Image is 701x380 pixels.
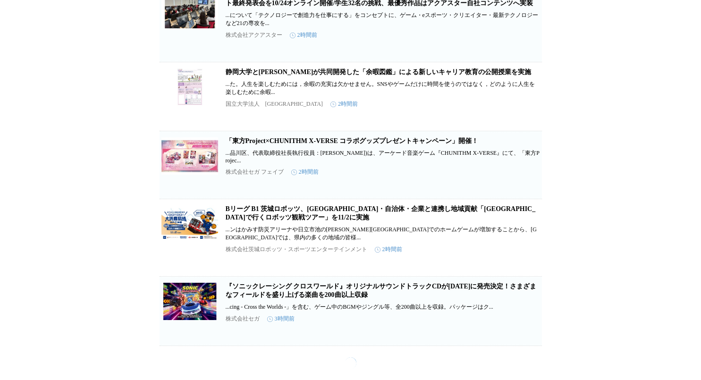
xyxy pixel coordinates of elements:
a: Bリーグ B1 茨城ロボッツ、[GEOGRAPHIC_DATA]・自治体・企業と連携し地域貢献「[GEOGRAPHIC_DATA]で行くロボッツ観戦ツアー」を11/2に実施 [226,205,536,221]
time: 2時間前 [330,100,358,108]
p: ...品川区、代表取締役社長執行役員：[PERSON_NAME])は、アーケード音楽ゲーム『CHUNITHM X-VERSE』にて、「東方Projec... [226,149,540,164]
img: 「東方Project×CHUNITHM X-VERSE コラボグッズプレゼントキャンペーン」開催！ [161,137,218,175]
p: ...た。人生を楽しむためには，余暇の充実は欠かせません。SNSやゲームだけに時間を使うのではなく，どのように人生を楽しむために余暇... [226,80,540,96]
a: 「東方Project×CHUNITHM X-VERSE コラボグッズプレゼントキャンペーン」開催！ [226,137,479,144]
p: 株式会社セガ フェイブ [226,168,284,176]
time: 2時間前 [375,245,402,253]
a: 『ソニックレーシング クロスワールド』オリジナルサウンドトラックCDが[DATE]に発売決定！さまざまなフィールドを盛り上げる楽曲を200曲以上収録 [226,283,537,298]
time: 2時間前 [290,31,317,39]
img: 静岡大学とヤマハが共同開発した「余暇図鑑」による新しいキャリア教育の公開授業を実施 [161,68,218,106]
p: ...について「テクノロジーで創造力を仕事にする」をコンセプトに、ゲーム・eスポーツ・クリエイター・最新テクノロジーなど21の専攻を... [226,11,540,27]
p: 株式会社セガ [226,315,260,323]
a: 静岡大学と[PERSON_NAME]が共同開発した「余暇図鑑」による新しいキャリア教育の公開授業を実施 [226,68,532,76]
img: Bリーグ B1 茨城ロボッツ、大洗鹿島線・自治体・企業と連携し地域貢献「大洗鹿島線で行くロボッツ観戦ツアー」を11/2に実施 [161,205,218,243]
time: 2時間前 [291,168,319,176]
p: ...cing - Cross the Worlds -」を含む、ゲーム中のBGMやジングル等、全200曲以上を収録。パッケージはク... [226,303,540,311]
p: 国立大学法人 [GEOGRAPHIC_DATA] [226,100,323,108]
p: ...ンはかみす防災アリーナや日立市池の[PERSON_NAME][GEOGRAPHIC_DATA]でのホームゲームが増加することから、[GEOGRAPHIC_DATA]では、県内の多くの地域の... [226,226,540,242]
p: 株式会社アクアスター [226,31,282,39]
time: 3時間前 [267,315,295,323]
img: 『ソニックレーシング クロスワールド』オリジナルサウンドトラックCDが2025年11月26日（水）に発売決定！さまざまなフィールドを盛り上げる楽曲を200曲以上収録 [161,282,218,320]
p: 株式会社茨城ロボッツ・スポーツエンターテインメント [226,245,367,253]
